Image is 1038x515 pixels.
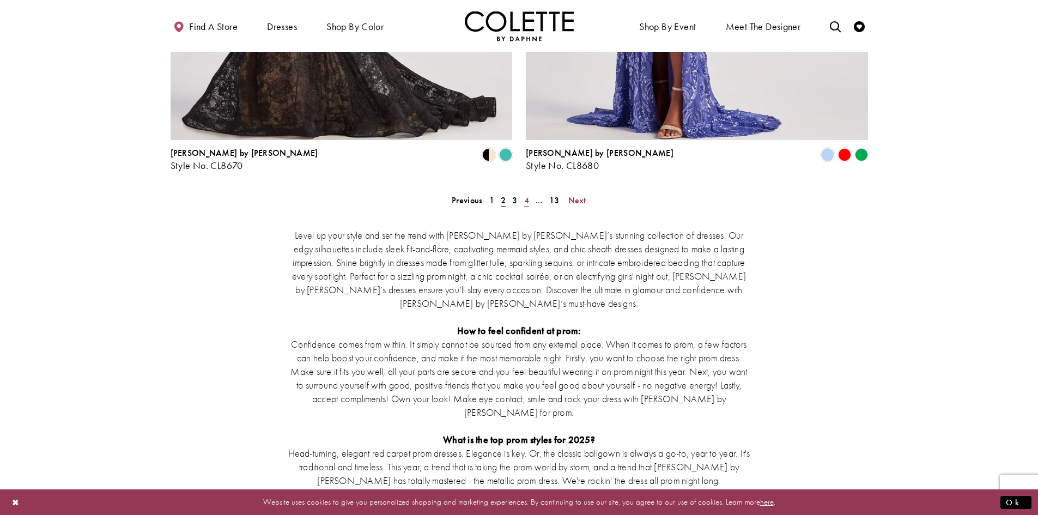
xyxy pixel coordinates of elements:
strong: What is the top prom styles for 2025? [443,433,595,446]
a: Check Wishlist [851,11,867,41]
a: Toggle search [827,11,843,41]
span: Shop by color [324,11,386,41]
button: Close Dialog [7,493,25,512]
span: Current page [497,192,509,208]
strong: How to feel confident at prom: [457,324,581,337]
span: 2 [501,195,506,206]
p: Confidence comes from within. It simply cannot be sourced from any external place. When it comes ... [288,337,751,419]
i: Black/Nude [482,148,495,161]
span: Find a store [189,21,238,32]
a: 1 [486,192,497,208]
a: Visit Home Page [465,11,574,41]
span: Previous [452,195,482,206]
p: Website uses cookies to give you personalized shopping and marketing experiences. By continuing t... [78,495,960,510]
span: [PERSON_NAME] by [PERSON_NAME] [171,147,318,159]
span: Style No. CL8670 [171,159,243,172]
span: Shop By Event [636,11,699,41]
span: [PERSON_NAME] by [PERSON_NAME] [526,147,673,159]
span: Dresses [264,11,300,41]
a: 3 [509,192,520,208]
span: 13 [549,195,560,206]
a: here [760,496,774,507]
a: Prev Page [448,192,485,208]
button: Submit Dialog [1000,495,1031,509]
span: Dresses [267,21,297,32]
p: Level up your style and set the trend with [PERSON_NAME] by [PERSON_NAME]’s stunning collection o... [288,228,751,310]
i: Turquoise [499,148,512,161]
i: Emerald [855,148,868,161]
span: Shop By Event [639,21,696,32]
img: Colette by Daphne [465,11,574,41]
div: Colette by Daphne Style No. CL8680 [526,148,673,171]
a: Find a store [171,11,240,41]
a: 13 [546,192,563,208]
span: Next [568,195,586,206]
i: Periwinkle [821,148,834,161]
a: 4 [521,192,532,208]
span: 4 [524,195,529,206]
p: Head-turning, elegant red carpet prom dresses. Elegance is key. Or, the classic ballgown is alway... [288,446,751,487]
div: Colette by Daphne Style No. CL8670 [171,148,318,171]
span: Style No. CL8680 [526,159,599,172]
span: Shop by color [326,21,384,32]
a: Next Page [565,192,590,208]
span: 1 [489,195,494,206]
span: 3 [512,195,517,206]
a: Meet the designer [723,11,804,41]
span: ... [536,195,543,206]
a: ... [532,192,546,208]
i: Red [838,148,851,161]
span: Meet the designer [726,21,801,32]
